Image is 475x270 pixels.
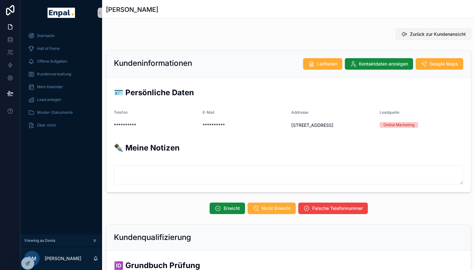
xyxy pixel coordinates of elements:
span: Kontaktdaten anzeigen [359,61,408,67]
a: Über mich [24,120,98,131]
h2: ✒️ Meine Notizen [114,143,463,153]
a: Hall of Fame [24,43,98,54]
h1: [PERSON_NAME] [106,5,158,14]
span: Lead anlegen [37,97,61,102]
a: Offene Aufgaben [24,56,98,67]
span: Muster-Dokumente [37,110,73,115]
span: Erreicht [224,205,240,212]
div: scrollable content [20,26,102,139]
span: Addresse [291,110,308,115]
span: Leitfaden [317,61,337,67]
span: Mein Kalender [37,84,63,89]
button: Leitfaden [303,58,342,70]
img: App logo [48,8,75,18]
button: Zurück zur Kundenansicht [396,28,471,40]
span: Hall of Fame [37,46,60,51]
a: Kundenverwaltung [24,68,98,80]
span: Nicht Erreicht [262,205,291,212]
button: Erreicht [210,203,245,214]
button: Kontaktdaten anzeigen [345,58,413,70]
a: Lead anlegen [24,94,98,105]
p: [PERSON_NAME] [45,255,81,262]
span: Offene Aufgaben [37,59,67,64]
a: Mein Kalender [24,81,98,93]
div: Online Marketing [383,122,414,128]
span: Falsche Telefonnummer [312,205,363,212]
button: Google Maps [416,58,463,70]
span: Kundenverwaltung [37,72,71,77]
h2: Kundenqualifizierung [114,232,191,243]
span: Viewing as Denis [24,238,55,243]
span: Zurück zur Kundenansicht [410,31,466,37]
span: E-Mail [203,110,214,115]
span: [STREET_ADDRESS] [291,122,375,128]
button: Nicht Erreicht [248,203,296,214]
span: DM [28,255,36,262]
span: Google Maps [430,61,458,67]
span: Leadquelle [380,110,399,115]
span: Telefon [114,110,128,115]
h2: 🪪 Persönliche Daten [114,87,463,98]
a: Startseite [24,30,98,42]
button: Falsche Telefonnummer [298,203,368,214]
h2: Kundeninformationen [114,58,192,68]
span: Über mich [37,123,56,128]
span: Startseite [37,33,55,38]
a: Muster-Dokumente [24,107,98,118]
